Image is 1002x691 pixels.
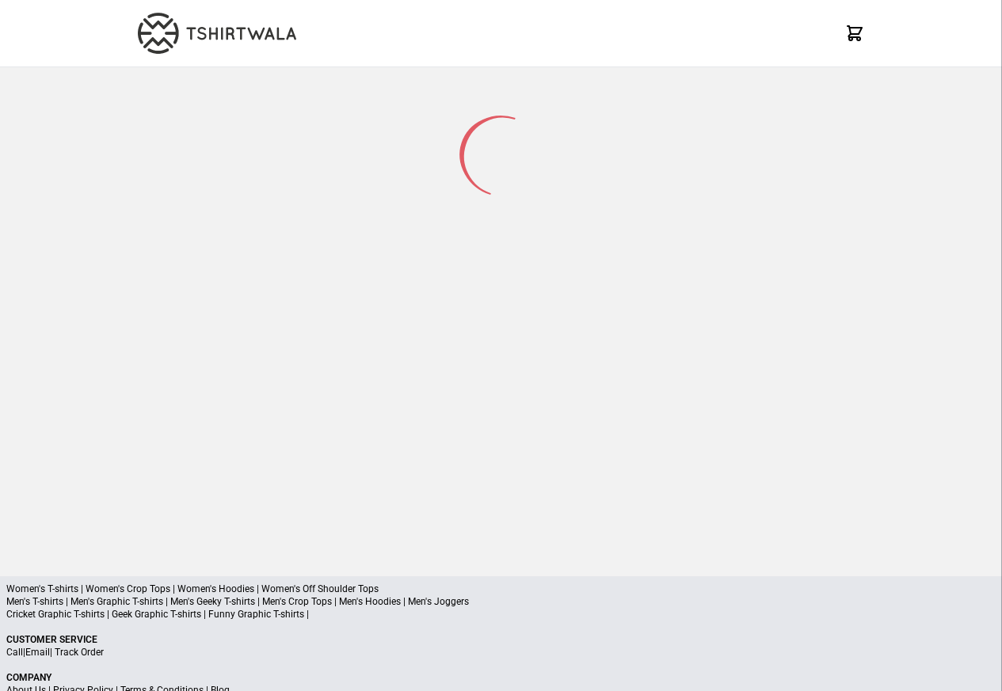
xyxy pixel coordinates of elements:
[6,608,996,621] p: Cricket Graphic T-shirts | Geek Graphic T-shirts | Funny Graphic T-shirts |
[6,583,996,595] p: Women's T-shirts | Women's Crop Tops | Women's Hoodies | Women's Off Shoulder Tops
[55,647,104,658] a: Track Order
[25,647,50,658] a: Email
[6,646,996,659] p: | |
[6,671,996,684] p: Company
[138,13,296,54] img: TW-LOGO-400-104.png
[6,595,996,608] p: Men's T-shirts | Men's Graphic T-shirts | Men's Geeky T-shirts | Men's Crop Tops | Men's Hoodies ...
[6,633,996,646] p: Customer Service
[6,647,23,658] a: Call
